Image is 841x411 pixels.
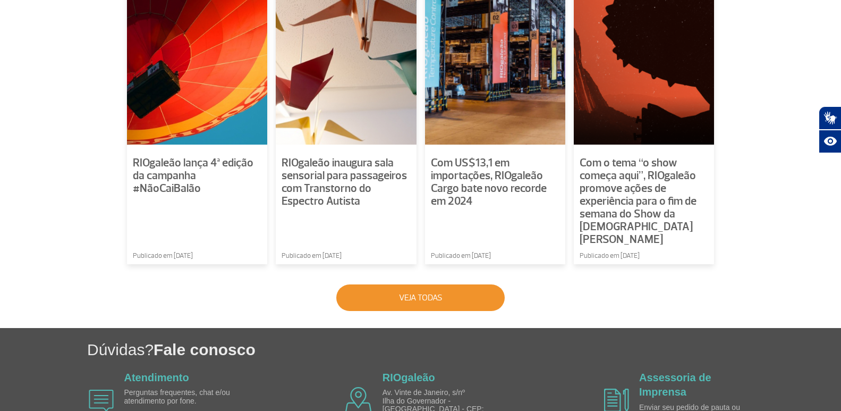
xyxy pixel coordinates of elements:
[819,130,841,153] button: Abrir recursos assistivos.
[580,251,640,262] span: Publicado em [DATE]
[282,251,342,262] span: Publicado em [DATE]
[133,251,193,262] span: Publicado em [DATE]
[819,106,841,130] button: Abrir tradutor de língua de sinais.
[124,389,247,405] p: Perguntas frequentes, chat e/ou atendimento por fone.
[124,372,189,383] a: Atendimento
[580,156,696,247] span: Com o tema “o show começa aqui”, RIOgaleão promove ações de experiência para o fim de semana do S...
[383,372,435,383] a: RIOgaleão
[282,156,407,208] span: RIOgaleão inaugura sala sensorial para passageiros com Transtorno do Espectro Autista
[154,341,256,358] span: Fale conosco
[639,372,711,398] a: Assessoria de Imprensa
[87,339,841,360] h1: Dúvidas?
[336,284,505,311] button: Veja todas
[819,106,841,153] div: Plugin de acessibilidade da Hand Talk.
[431,156,547,208] span: Com US$13,1 em importações, RIOgaleão Cargo bate novo recorde em 2024
[133,156,253,196] span: RIOgaleão lança 4ª edição da campanha #NãoCaiBalão
[431,251,491,262] span: Publicado em [DATE]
